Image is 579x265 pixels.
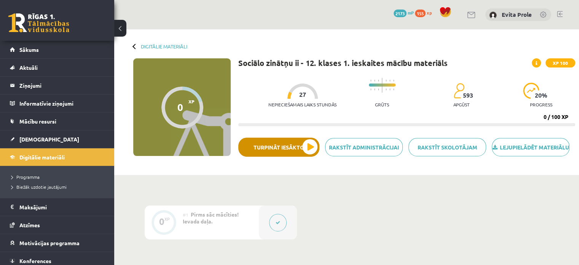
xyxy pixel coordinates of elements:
[374,80,375,82] img: icon-short-line-57e1e144782c952c97e751825c79c345078a6d821885a25fce030b3d8c18986b.svg
[19,257,51,264] span: Konferences
[238,138,319,157] button: Turpināt iesākto
[10,130,105,148] a: [DEMOGRAPHIC_DATA]
[415,10,435,16] a: 155 xp
[19,77,105,94] legend: Ziņojumi
[535,92,548,99] span: 20 %
[393,88,394,90] img: icon-short-line-57e1e144782c952c97e751825c79c345078a6d821885a25fce030b3d8c18986b.svg
[19,64,38,71] span: Aktuāli
[10,41,105,58] a: Sākums
[11,183,107,190] a: Biežāk uzdotie jautājumi
[502,11,532,18] a: Evita Prole
[299,91,306,98] span: 27
[141,43,187,49] a: Digitālie materiāli
[378,88,379,90] img: icon-short-line-57e1e144782c952c97e751825c79c345078a6d821885a25fce030b3d8c18986b.svg
[10,59,105,76] a: Aktuāli
[159,218,164,225] div: 0
[378,80,379,82] img: icon-short-line-57e1e144782c952c97e751825c79c345078a6d821885a25fce030b3d8c18986b.svg
[19,239,80,246] span: Motivācijas programma
[11,184,67,190] span: Biežāk uzdotie jautājumi
[393,80,394,82] img: icon-short-line-57e1e144782c952c97e751825c79c345078a6d821885a25fce030b3d8c18986b.svg
[374,88,375,90] img: icon-short-line-57e1e144782c952c97e751825c79c345078a6d821885a25fce030b3d8c18986b.svg
[489,11,497,19] img: Evita Prole
[11,173,107,180] a: Programma
[10,95,105,112] a: Informatīvie ziņojumi
[382,78,383,93] img: icon-long-line-d9ea69661e0d244f92f715978eff75569469978d946b2353a9bb055b3ed8787d.svg
[408,138,486,156] a: Rakstīt skolotājam
[19,118,56,125] span: Mācību resursi
[415,10,426,17] span: 155
[10,198,105,216] a: Maksājumi
[19,46,39,53] span: Sākums
[10,234,105,252] a: Motivācijas programma
[386,88,386,90] img: icon-short-line-57e1e144782c952c97e751825c79c345078a6d821885a25fce030b3d8c18986b.svg
[19,198,105,216] legend: Maksājumi
[19,222,40,228] span: Atzīmes
[19,154,65,161] span: Digitālie materiāli
[19,136,79,143] span: [DEMOGRAPHIC_DATA]
[394,10,407,17] span: 2173
[11,174,40,180] span: Programma
[188,99,195,104] span: XP
[492,138,569,156] a: Lejupielādēt materiālu
[8,13,69,32] a: Rīgas 1. Tālmācības vidusskola
[268,102,337,107] p: Nepieciešamais laiks stundās
[453,102,470,107] p: apgūst
[10,148,105,166] a: Digitālie materiāli
[183,212,188,218] span: #1
[10,77,105,94] a: Ziņojumi
[183,211,239,225] span: Pirms sāc mācīties! Ievada daļa.
[463,92,473,99] span: 593
[427,10,432,16] span: xp
[10,216,105,234] a: Atzīmes
[386,80,386,82] img: icon-short-line-57e1e144782c952c97e751825c79c345078a6d821885a25fce030b3d8c18986b.svg
[453,83,464,99] img: students-c634bb4e5e11cddfef0936a35e636f08e4e9abd3cc4e673bd6f9a4125e45ecb1.svg
[19,95,105,112] legend: Informatīvie ziņojumi
[164,217,170,221] div: XP
[394,10,414,16] a: 2173 mP
[375,102,389,107] p: Grūts
[10,112,105,130] a: Mācību resursi
[408,10,414,16] span: mP
[523,83,539,99] img: icon-progress-161ccf0a02000e728c5f80fcf4c31c7af3da0e1684b2b1d7c360e028c24a22f1.svg
[530,102,552,107] p: progress
[177,101,183,113] div: 0
[238,58,448,67] h1: Sociālo zinātņu ii - 12. klases 1. ieskaites mācību materiāls
[325,138,403,156] a: Rakstīt administrācijai
[546,58,575,67] span: XP 100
